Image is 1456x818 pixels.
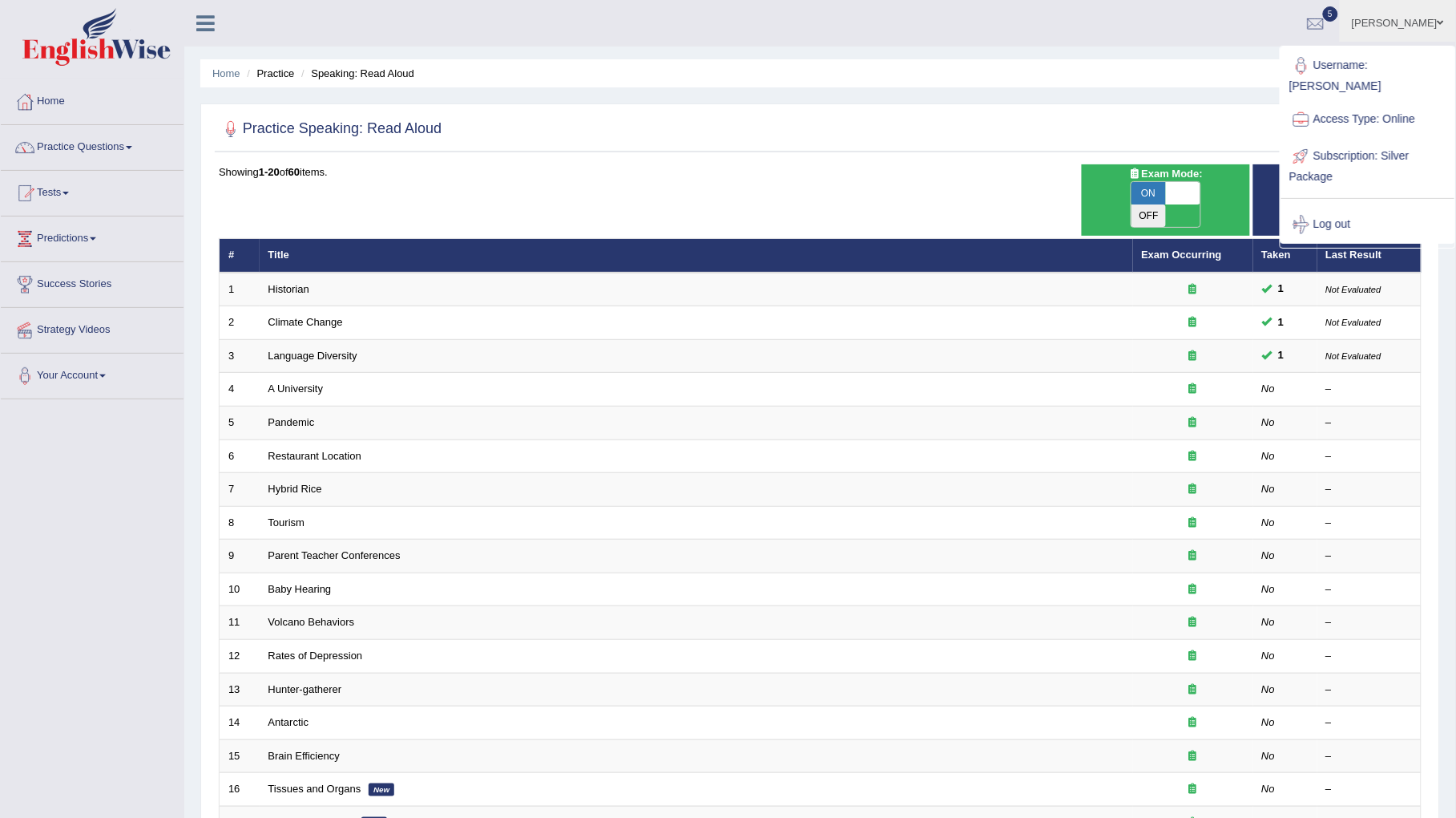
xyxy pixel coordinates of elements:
[1142,516,1244,531] div: Exam occurring question
[268,716,309,728] a: Antarctic
[268,450,361,462] a: Restaurant Location
[220,540,260,573] td: 9
[220,373,260,407] td: 4
[220,273,260,306] td: 1
[1326,549,1413,564] div: –
[268,549,401,561] a: Parent Teacher Conferences
[1281,138,1454,192] a: Subscription: Silver Package
[1,171,184,211] a: Tests
[1272,281,1291,298] span: You can still take this question
[1326,285,1381,294] small: Not Evaluated
[1142,782,1244,797] div: Exam occurring question
[1142,282,1244,298] div: Exam occurring question
[1,354,184,394] a: Your Account
[220,306,260,340] td: 2
[268,683,342,695] a: Hunter-gatherer
[1326,382,1413,397] div: –
[1262,583,1276,595] em: No
[220,239,260,273] th: #
[1262,383,1276,395] em: No
[220,339,260,373] td: 3
[1,217,184,257] a: Predictions
[1281,206,1454,243] a: Log out
[1326,415,1413,431] div: –
[1142,415,1244,431] div: Exam occurring question
[243,66,294,81] li: Practice
[1131,182,1166,204] span: ON
[1272,314,1291,331] span: You can still take this question
[1253,239,1317,273] th: Taken
[1142,715,1244,731] div: Exam occurring question
[1142,315,1244,330] div: Exam occurring question
[268,516,305,528] a: Tourism
[1326,615,1413,630] div: –
[1142,582,1244,597] div: Exam occurring question
[1,79,184,119] a: Home
[1123,166,1209,183] span: Exam Mode:
[1142,382,1244,397] div: Exam occurring question
[268,283,309,295] a: Historian
[1281,47,1454,101] a: Username: [PERSON_NAME]
[220,773,260,807] td: 16
[1262,516,1276,528] em: No
[268,783,361,795] a: Tissues and Organs
[1262,416,1276,428] em: No
[220,707,260,740] td: 14
[1262,483,1276,495] em: No
[1326,715,1413,731] div: –
[369,784,394,796] em: New
[220,407,260,440] td: 5
[1142,349,1244,364] div: Exam occurring question
[1326,516,1413,531] div: –
[1272,347,1291,364] span: You can still take this question
[212,67,240,79] a: Home
[1262,450,1276,462] em: No
[219,117,442,141] h2: Practice Speaking: Read Aloud
[220,673,260,707] td: 13
[1317,239,1422,273] th: Last Result
[220,639,260,673] td: 12
[1326,449,1413,464] div: –
[220,506,260,540] td: 8
[1142,482,1244,497] div: Exam occurring question
[1142,449,1244,464] div: Exam occurring question
[268,316,343,328] a: Climate Change
[220,606,260,640] td: 11
[1326,749,1413,764] div: –
[1281,101,1454,138] a: Access Type: Online
[1142,615,1244,630] div: Exam occurring question
[1262,549,1276,561] em: No
[1262,650,1276,662] em: No
[1326,582,1413,597] div: –
[268,483,322,495] a: Hybrid Rice
[1,125,184,165] a: Practice Questions
[1326,318,1381,327] small: Not Evaluated
[1326,482,1413,497] div: –
[268,383,324,395] a: A University
[219,164,1422,180] div: Showing of items.
[268,350,357,362] a: Language Diversity
[268,750,340,762] a: Brain Efficiency
[1326,782,1413,797] div: –
[1262,616,1276,628] em: No
[1262,750,1276,762] em: No
[260,239,1133,273] th: Title
[1326,351,1381,361] small: Not Evaluated
[1262,683,1276,695] em: No
[1142,749,1244,764] div: Exam occurring question
[288,166,300,178] b: 60
[220,439,260,473] td: 6
[268,616,355,628] a: Volcano Behaviors
[1262,783,1276,795] em: No
[1142,649,1244,664] div: Exam occurring question
[297,66,414,81] li: Speaking: Read Aloud
[1323,6,1339,22] span: 5
[268,416,315,428] a: Pandemic
[259,166,280,178] b: 1-20
[268,583,332,595] a: Baby Hearing
[1142,549,1244,564] div: Exam occurring question
[1,262,184,302] a: Success Stories
[220,473,260,507] td: 7
[1142,249,1222,261] a: Exam Occurring
[220,739,260,773] td: 15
